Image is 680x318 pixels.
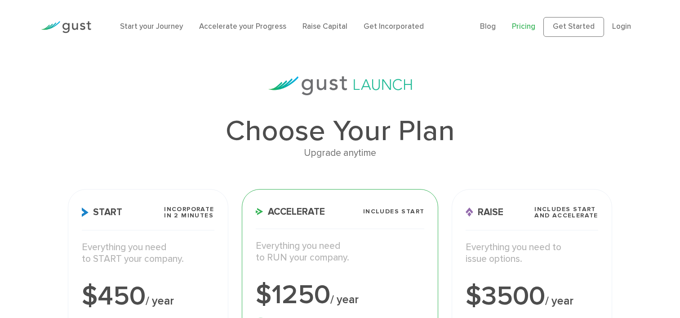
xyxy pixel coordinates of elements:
img: Accelerate Icon [256,208,263,215]
div: $3500 [466,283,598,310]
span: / year [330,293,359,306]
span: Start [82,208,122,217]
a: Get Incorporated [364,22,424,31]
a: Raise Capital [302,22,347,31]
span: Includes START [363,208,425,215]
a: Pricing [512,22,535,31]
a: Get Started [543,17,604,37]
span: Includes START and ACCELERATE [534,206,598,219]
div: $1250 [256,282,425,309]
p: Everything you need to RUN your company. [256,240,425,264]
span: Raise [466,208,503,217]
img: Gust Logo [41,21,91,33]
span: Accelerate [256,207,325,216]
p: Everything you need to issue options. [466,242,598,265]
a: Accelerate your Progress [199,22,286,31]
h1: Choose Your Plan [68,117,612,146]
a: Start your Journey [120,22,183,31]
span: / year [146,294,174,308]
div: Upgrade anytime [68,146,612,161]
span: / year [545,294,573,308]
p: Everything you need to START your company. [82,242,214,265]
img: Start Icon X2 [82,208,89,217]
div: $450 [82,283,214,310]
img: Raise Icon [466,208,473,217]
a: Blog [480,22,496,31]
a: Login [612,22,631,31]
span: Incorporate in 2 Minutes [164,206,214,219]
img: gust-launch-logos.svg [268,76,412,95]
